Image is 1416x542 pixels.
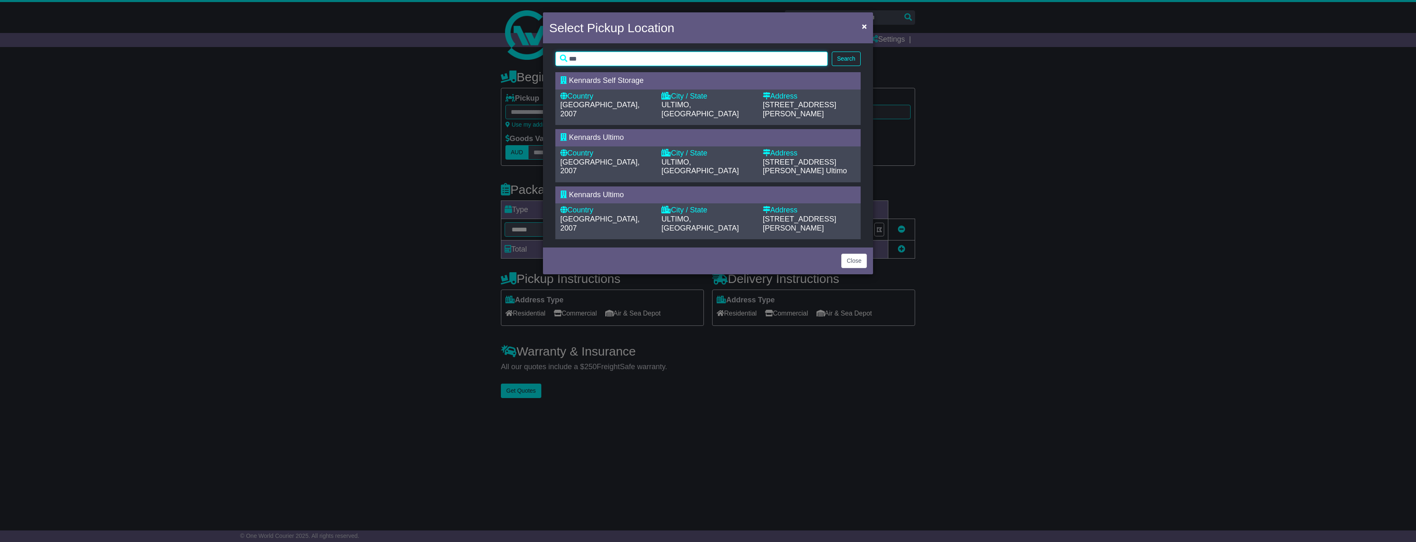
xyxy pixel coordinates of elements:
div: Country [560,206,653,215]
div: City / State [661,92,754,101]
span: ULTIMO, [GEOGRAPHIC_DATA] [661,101,739,118]
span: Ultimo [826,167,847,175]
h4: Select Pickup Location [549,19,675,37]
span: Kennards Ultimo [569,191,624,199]
div: Address [763,149,856,158]
span: Kennards Ultimo [569,133,624,141]
span: [STREET_ADDRESS][PERSON_NAME] [763,215,836,232]
span: × [862,21,867,31]
div: Address [763,92,856,101]
div: Country [560,92,653,101]
button: Close [841,254,867,268]
span: [STREET_ADDRESS][PERSON_NAME] [763,101,836,118]
span: ULTIMO, [GEOGRAPHIC_DATA] [661,215,739,232]
div: City / State [661,206,754,215]
span: [GEOGRAPHIC_DATA], 2007 [560,158,640,175]
div: Country [560,149,653,158]
span: [GEOGRAPHIC_DATA], 2007 [560,215,640,232]
div: Address [763,206,856,215]
span: [GEOGRAPHIC_DATA], 2007 [560,101,640,118]
span: Kennards Self Storage [569,76,644,85]
button: Search [832,52,861,66]
button: Close [858,18,871,35]
span: ULTIMO, [GEOGRAPHIC_DATA] [661,158,739,175]
div: City / State [661,149,754,158]
span: [STREET_ADDRESS][PERSON_NAME] [763,158,836,175]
